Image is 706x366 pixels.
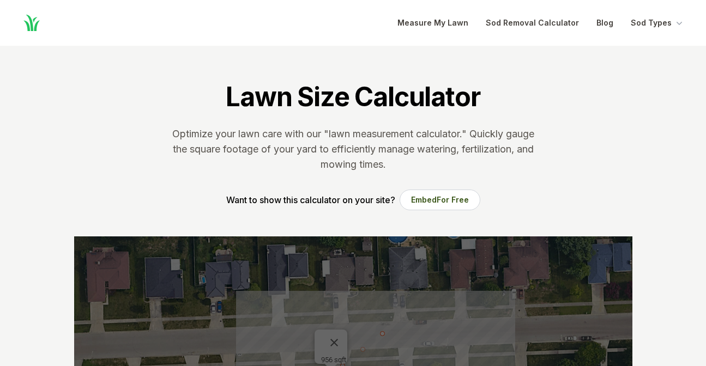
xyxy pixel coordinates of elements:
h1: Lawn Size Calculator [226,81,480,113]
button: Sod Types [631,16,685,29]
span: For Free [437,195,469,204]
button: EmbedFor Free [400,190,480,210]
a: Blog [596,16,613,29]
p: Optimize your lawn care with our "lawn measurement calculator." Quickly gauge the square footage ... [170,126,536,172]
p: Want to show this calculator on your site? [226,193,395,206]
a: Measure My Lawn [397,16,468,29]
a: Sod Removal Calculator [486,16,579,29]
